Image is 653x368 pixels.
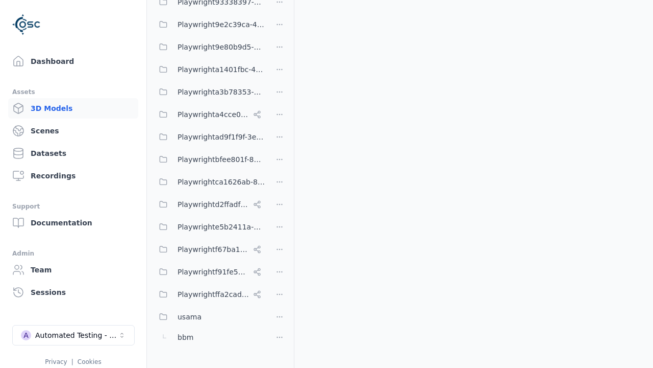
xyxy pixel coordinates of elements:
button: Playwrightf91fe523-dd75-44f3-a953-451f6070cb42 [153,262,265,282]
button: usama [153,307,265,327]
a: Datasets [8,143,138,164]
span: Playwrighta1401fbc-43d7-48dd-a309-be935d99d708 [178,63,265,76]
span: Playwrightffa2cad8-0214-4c2f-a758-8e9593c5a37e [178,288,249,301]
a: Scenes [8,121,138,141]
a: Cookies [78,358,102,365]
div: Admin [12,247,134,260]
img: Logo [12,10,41,39]
a: Recordings [8,166,138,186]
button: Playwrightad9f1f9f-3e6a-4231-8f19-c506bf64a382 [153,127,265,147]
a: 3D Models [8,98,138,119]
span: Playwrightad9f1f9f-3e6a-4231-8f19-c506bf64a382 [178,131,265,143]
a: Privacy [45,358,67,365]
button: bbm [153,327,265,348]
button: Playwright9e80b9d5-ab0b-4e8f-a3de-da46b25b8298 [153,37,265,57]
div: Automated Testing - Playwright [35,330,118,340]
button: Playwrightbfee801f-8be1-42a6-b774-94c49e43b650 [153,149,265,170]
a: Team [8,260,138,280]
a: Dashboard [8,51,138,72]
button: Playwrightd2ffadf0-c973-454c-8fcf-dadaeffcb802 [153,194,265,215]
span: Playwrighta4cce06a-a8e6-4c0d-bfc1-93e8d78d750a [178,108,249,121]
span: usama [178,311,202,323]
span: Playwrightbfee801f-8be1-42a6-b774-94c49e43b650 [178,153,265,166]
button: Playwrighte5b2411a-d38a-403e-b6fb-25a03ecadf54 [153,217,265,237]
span: bbm [178,331,193,343]
button: Playwrighta1401fbc-43d7-48dd-a309-be935d99d708 [153,59,265,80]
div: A [21,330,31,340]
span: Playwrighte5b2411a-d38a-403e-b6fb-25a03ecadf54 [178,221,265,233]
button: Playwright9e2c39ca-48c3-4c03-98f4-0435f3624ea6 [153,14,265,35]
button: Playwrighta4cce06a-a8e6-4c0d-bfc1-93e8d78d750a [153,104,265,125]
button: Playwrighta3b78353-5999-46c5-9eab-70007203469a [153,82,265,102]
span: | [71,358,73,365]
span: Playwrightf67ba199-386a-42d1-aebc-3b37e79c7296 [178,243,249,256]
span: Playwrighta3b78353-5999-46c5-9eab-70007203469a [178,86,265,98]
a: Sessions [8,282,138,303]
div: Assets [12,86,134,98]
div: Support [12,200,134,213]
span: Playwright9e2c39ca-48c3-4c03-98f4-0435f3624ea6 [178,18,265,31]
button: Playwrightffa2cad8-0214-4c2f-a758-8e9593c5a37e [153,284,265,305]
button: Playwrightca1626ab-8cec-4ddc-b85a-2f9392fe08d1 [153,172,265,192]
span: Playwrightf91fe523-dd75-44f3-a953-451f6070cb42 [178,266,249,278]
button: Select a workspace [12,325,135,346]
button: Playwrightf67ba199-386a-42d1-aebc-3b37e79c7296 [153,239,265,260]
span: Playwrightd2ffadf0-c973-454c-8fcf-dadaeffcb802 [178,198,249,211]
span: Playwright9e80b9d5-ab0b-4e8f-a3de-da46b25b8298 [178,41,265,53]
span: Playwrightca1626ab-8cec-4ddc-b85a-2f9392fe08d1 [178,176,265,188]
a: Documentation [8,213,138,233]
